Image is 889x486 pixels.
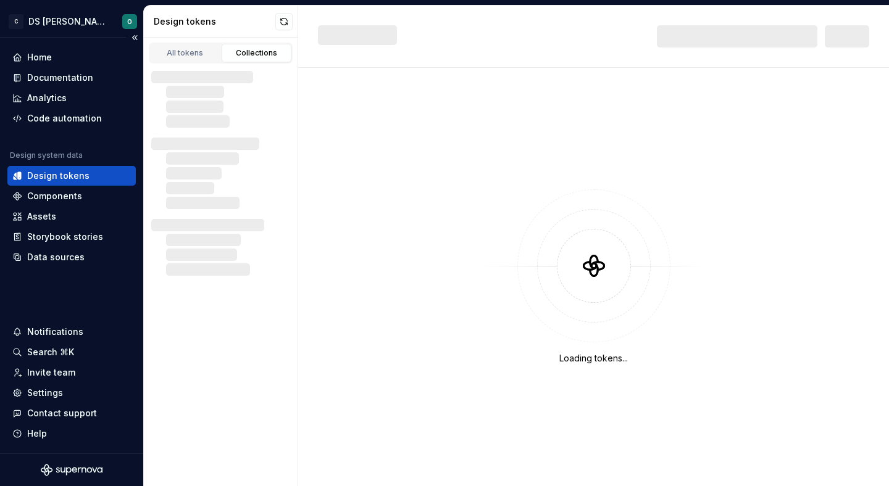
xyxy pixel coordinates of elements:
[559,352,628,364] div: Loading tokens...
[41,464,102,476] svg: Supernova Logo
[7,383,136,403] a: Settings
[7,363,136,382] a: Invite team
[27,251,85,263] div: Data sources
[27,231,103,243] div: Storybook stories
[27,326,83,338] div: Notifications
[7,68,136,88] a: Documentation
[27,92,67,104] div: Analytics
[2,8,141,35] button: CDS [PERSON_NAME]O
[7,403,136,423] button: Contact support
[27,407,97,419] div: Contact support
[154,15,275,28] div: Design tokens
[126,29,143,46] button: Collapse sidebar
[27,170,90,182] div: Design tokens
[7,424,136,443] button: Help
[10,150,83,160] div: Design system data
[127,17,132,27] div: O
[7,247,136,267] a: Data sources
[27,346,74,358] div: Search ⌘K
[7,342,136,362] button: Search ⌘K
[27,210,56,223] div: Assets
[27,51,52,64] div: Home
[7,186,136,206] a: Components
[7,207,136,226] a: Assets
[7,166,136,186] a: Design tokens
[226,48,288,58] div: Collections
[27,387,63,399] div: Settings
[28,15,107,28] div: DS [PERSON_NAME]
[27,112,102,125] div: Code automation
[7,227,136,247] a: Storybook stories
[7,322,136,342] button: Notifications
[27,72,93,84] div: Documentation
[9,14,23,29] div: C
[7,109,136,128] a: Code automation
[7,88,136,108] a: Analytics
[27,190,82,202] div: Components
[27,427,47,440] div: Help
[7,47,136,67] a: Home
[27,366,75,379] div: Invite team
[154,48,216,58] div: All tokens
